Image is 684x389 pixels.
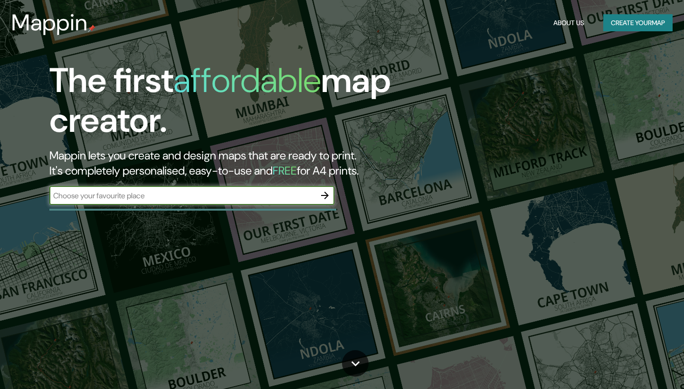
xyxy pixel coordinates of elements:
button: Create yourmap [603,14,673,32]
input: Choose your favourite place [49,190,315,201]
h3: Mappin [11,9,88,36]
h5: FREE [273,163,297,178]
button: About Us [550,14,588,32]
h1: The first map creator. [49,61,391,148]
iframe: Help widget launcher [599,352,674,379]
img: mappin-pin [88,25,95,32]
h2: Mappin lets you create and design maps that are ready to print. It's completely personalised, eas... [49,148,391,178]
h1: affordable [173,58,321,102]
